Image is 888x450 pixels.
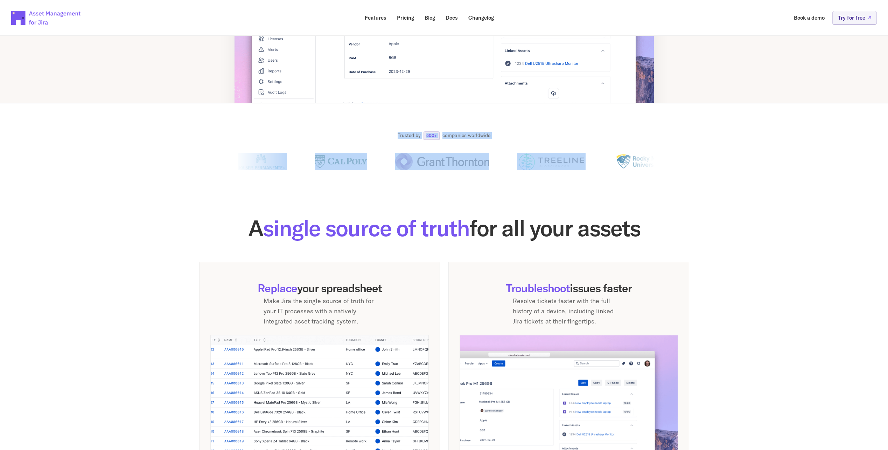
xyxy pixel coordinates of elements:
[789,11,830,25] a: Book a demo
[446,15,458,20] p: Docs
[398,132,421,139] p: Trusted by
[515,153,583,170] img: Logo
[425,15,435,20] p: Blog
[441,11,463,25] a: Docs
[420,11,440,25] a: Blog
[312,153,364,170] img: Logo
[442,132,490,139] p: companies worldwide
[513,296,625,326] p: Resolve tickets faster with the full history of a device, including linked Jira tickets at their ...
[264,296,376,326] p: Make Jira the single source of truth for your IT processes with a natively integrated asset track...
[838,15,865,20] p: Try for free
[392,11,419,25] a: Pricing
[426,134,437,138] p: 500+
[210,281,429,295] h3: your spreadsheet
[570,281,632,295] span: issues faster
[794,15,825,20] p: Book a demo
[263,214,469,242] span: single source of truth
[257,281,297,295] span: Replace
[235,153,284,170] img: Logo
[199,217,689,239] h2: A for all your assets
[460,281,678,295] h3: Troubleshoot
[468,15,494,20] p: Changelog
[360,11,391,25] a: Features
[832,11,877,25] a: Try for free
[463,11,499,25] a: Changelog
[365,15,386,20] p: Features
[397,15,414,20] p: Pricing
